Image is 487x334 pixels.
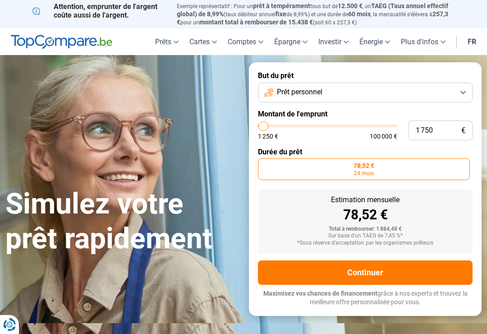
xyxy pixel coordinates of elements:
[265,240,465,246] div: *Sous réserve d'acceptation par les organismes prêteurs
[258,260,473,285] button: Continuer
[253,2,310,9] span: prêt à tempérament
[11,35,112,49] img: TopCompare
[177,2,448,18] span: TAEG (Taux annuel effectif global) de 8,99%
[258,133,278,139] span: 1 250 €
[265,233,465,239] div: Sur base d'un TAEG de 7,45 %*
[258,148,473,156] label: Durée du prêt
[265,196,465,204] div: Estimation mensuelle
[258,289,473,307] p: grâce à nos experts et trouvez la meilleure offre personnalisée pour vous.
[348,10,371,18] span: 60 mois
[462,28,482,55] a: fr
[258,71,473,80] label: But du prêt
[32,2,166,19] p: Attention, emprunter de l'argent coûte aussi de l'argent.
[184,28,222,55] a: Cartes
[269,28,313,55] a: Épargne
[265,208,465,222] div: 78,52 €
[222,28,269,55] a: Comptes
[277,87,322,97] span: Prêt personnel
[354,171,374,176] span: 24 mois
[313,28,354,55] a: Investir
[263,290,377,297] span: Maximisez vos chances de financement
[354,28,395,55] a: Énergie
[276,10,286,18] span: fixe
[338,2,363,9] span: 12.500 €
[258,83,473,102] button: Prêt personnel
[461,127,465,135] span: €
[177,10,448,26] span: 257,3 €
[265,226,465,232] div: Total à rembourser: 1 884,48 €
[354,162,374,169] span: 78,52 €
[177,2,455,26] p: Exemple représentatif : Pour un tous but de , un (taux débiteur annuel de 8,99%) et une durée de ...
[258,110,473,118] label: Montant de l'emprunt
[395,28,451,55] a: Plus d'infos
[370,133,397,139] span: 100 000 €
[199,19,313,26] span: montant total à rembourser de 15.438 €
[5,187,238,256] h1: Simulez votre prêt rapidement
[150,28,184,55] a: Prêts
